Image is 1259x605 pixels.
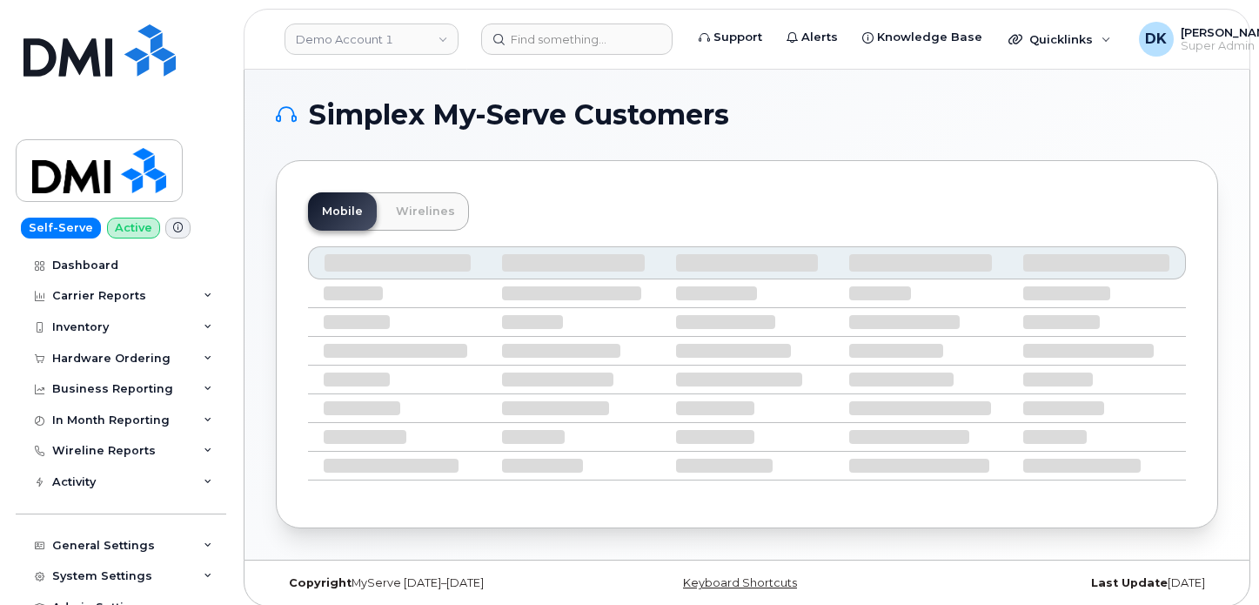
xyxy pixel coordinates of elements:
[276,576,590,590] div: MyServe [DATE]–[DATE]
[904,576,1218,590] div: [DATE]
[309,102,729,128] span: Simplex My-Serve Customers
[308,192,377,231] a: Mobile
[683,576,797,589] a: Keyboard Shortcuts
[289,576,352,589] strong: Copyright
[382,192,469,231] a: Wirelines
[1091,576,1168,589] strong: Last Update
